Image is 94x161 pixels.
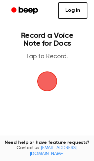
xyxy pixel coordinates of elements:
a: [EMAIL_ADDRESS][DOMAIN_NAME] [30,146,78,156]
p: Tap to Record. [12,53,82,61]
span: Contact us [4,146,90,157]
a: Log in [58,2,87,19]
a: Beep [7,4,44,17]
h1: Record a Voice Note for Docs [12,32,82,47]
img: Beep Logo [37,71,57,91]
